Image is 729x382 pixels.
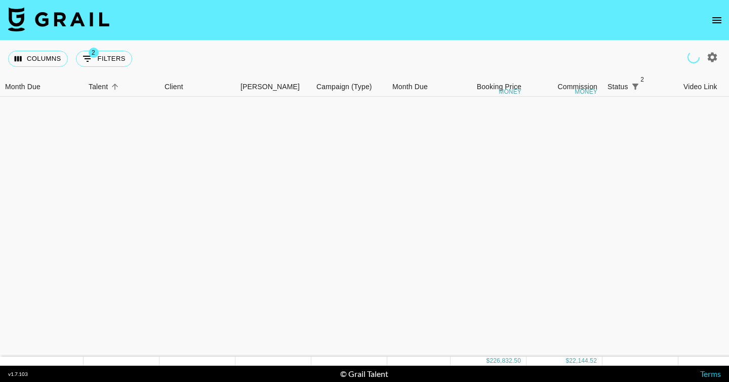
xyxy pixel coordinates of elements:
[392,77,428,97] div: Month Due
[8,371,28,377] div: v 1.7.103
[557,77,597,97] div: Commission
[316,77,372,97] div: Campaign (Type)
[8,51,68,67] button: Select columns
[499,89,521,95] div: money
[683,77,717,97] div: Video Link
[108,80,122,94] button: Sort
[607,77,628,97] div: Status
[490,357,521,365] div: 226,832.50
[707,10,727,30] button: open drawer
[8,7,109,31] img: Grail Talent
[235,77,311,97] div: Booker
[637,74,647,85] span: 2
[240,77,300,97] div: [PERSON_NAME]
[642,80,657,94] button: Sort
[602,77,678,97] div: Status
[340,369,388,379] div: © Grail Talent
[569,357,597,365] div: 22,144.52
[565,357,569,365] div: $
[700,369,721,378] a: Terms
[76,51,132,67] button: Show filters
[575,89,597,95] div: money
[487,357,490,365] div: $
[165,77,183,97] div: Client
[89,48,99,58] span: 2
[84,77,159,97] div: Talent
[159,77,235,97] div: Client
[5,77,40,97] div: Month Due
[387,77,451,97] div: Month Due
[89,77,108,97] div: Talent
[628,80,642,94] div: 2 active filters
[311,77,387,97] div: Campaign (Type)
[628,80,642,94] button: Show filters
[687,51,700,63] span: Refreshing clients, users, campaigns...
[477,77,521,97] div: Booking Price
